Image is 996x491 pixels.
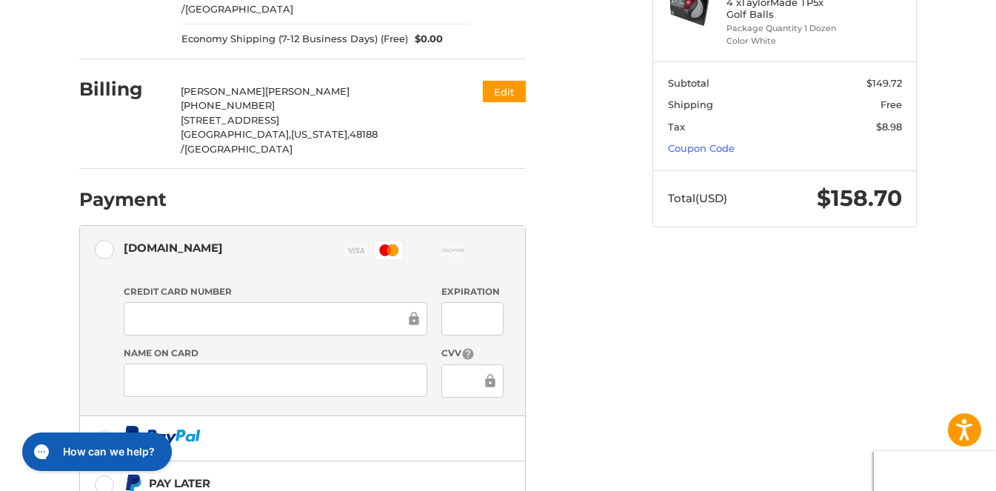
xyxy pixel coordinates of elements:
span: Shipping [668,98,713,110]
span: 48188 / [181,128,378,155]
a: Coupon Code [668,142,735,154]
span: $0.00 [408,32,444,47]
iframe: Google Customer Reviews [874,451,996,491]
span: [GEOGRAPHIC_DATA] [184,143,293,155]
span: [STREET_ADDRESS] [181,114,279,126]
h2: Billing [79,78,166,101]
li: Color White [726,35,840,47]
span: Economy Shipping (7-12 Business Days) (Free) [181,32,408,47]
h2: Payment [79,188,167,211]
span: Subtotal [668,77,709,89]
span: Free [880,98,902,110]
span: $149.72 [866,77,902,89]
span: [GEOGRAPHIC_DATA] [185,3,293,15]
iframe: Gorgias live chat messenger [15,427,176,476]
label: Name on Card [124,347,427,360]
span: [PERSON_NAME] [181,85,265,97]
label: CVV [441,347,503,361]
span: [US_STATE], [291,128,350,140]
span: $158.70 [817,184,902,212]
label: Credit Card Number [124,285,427,298]
span: Total (USD) [668,191,727,205]
span: [PHONE_NUMBER] [181,99,275,111]
img: PayPal icon [124,426,201,444]
span: Tax [668,121,685,133]
div: [DOMAIN_NAME] [124,236,223,260]
li: Package Quantity 1 Dozen [726,22,840,35]
span: $8.98 [876,121,902,133]
label: Expiration [441,285,503,298]
button: Edit [483,81,526,102]
span: [GEOGRAPHIC_DATA], [181,128,291,140]
span: [PERSON_NAME] [265,85,350,97]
